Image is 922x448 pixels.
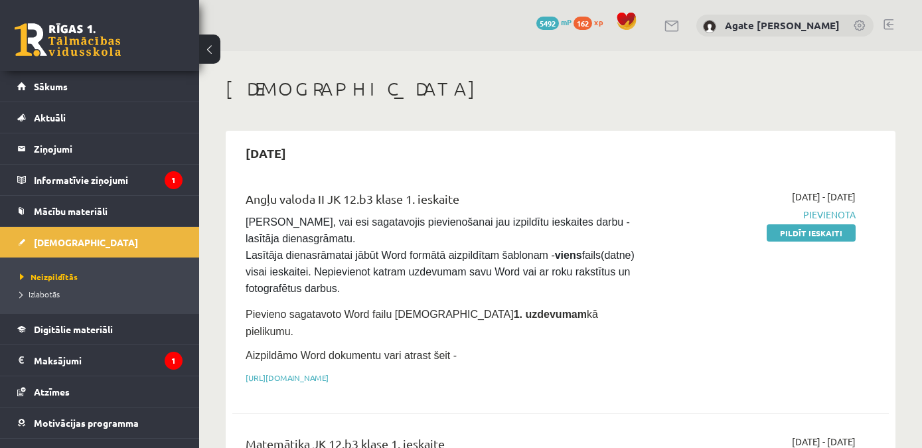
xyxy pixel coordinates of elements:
[536,17,559,30] span: 5492
[17,133,183,164] a: Ziņojumi
[17,102,183,133] a: Aktuāli
[232,137,299,169] h2: [DATE]
[34,417,139,429] span: Motivācijas programma
[246,309,598,337] span: Pievieno sagatavoto Word failu [DEMOGRAPHIC_DATA] kā pielikumu.
[17,71,183,102] a: Sākums
[17,408,183,438] a: Motivācijas programma
[17,196,183,226] a: Mācību materiāli
[17,345,183,376] a: Maksājumi1
[561,17,572,27] span: mP
[20,288,186,300] a: Izlabotās
[536,17,572,27] a: 5492 mP
[574,17,609,27] a: 162 xp
[725,19,840,32] a: Agate [PERSON_NAME]
[246,350,457,361] span: Aizpildāmo Word dokumentu vari atrast šeit -
[514,309,587,320] strong: 1. uzdevumam
[246,190,646,214] div: Angļu valoda II JK 12.b3 klase 1. ieskaite
[17,165,183,195] a: Informatīvie ziņojumi1
[15,23,121,56] a: Rīgas 1. Tālmācības vidusskola
[666,208,856,222] span: Pievienota
[20,271,186,283] a: Neizpildītās
[165,171,183,189] i: 1
[34,236,138,248] span: [DEMOGRAPHIC_DATA]
[34,205,108,217] span: Mācību materiāli
[17,227,183,258] a: [DEMOGRAPHIC_DATA]
[246,372,329,383] a: [URL][DOMAIN_NAME]
[34,386,70,398] span: Atzīmes
[594,17,603,27] span: xp
[246,216,637,294] span: [PERSON_NAME], vai esi sagatavojis pievienošanai jau izpildītu ieskaites darbu - lasītāja dienasg...
[20,271,78,282] span: Neizpildītās
[34,345,183,376] legend: Maksājumi
[792,190,856,204] span: [DATE] - [DATE]
[34,80,68,92] span: Sākums
[34,133,183,164] legend: Ziņojumi
[767,224,856,242] a: Pildīt ieskaiti
[574,17,592,30] span: 162
[34,112,66,123] span: Aktuāli
[165,352,183,370] i: 1
[555,250,582,261] strong: viens
[34,165,183,195] legend: Informatīvie ziņojumi
[226,78,895,100] h1: [DEMOGRAPHIC_DATA]
[34,323,113,335] span: Digitālie materiāli
[17,314,183,344] a: Digitālie materiāli
[703,20,716,33] img: Agate Kate Strauta
[17,376,183,407] a: Atzīmes
[20,289,60,299] span: Izlabotās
